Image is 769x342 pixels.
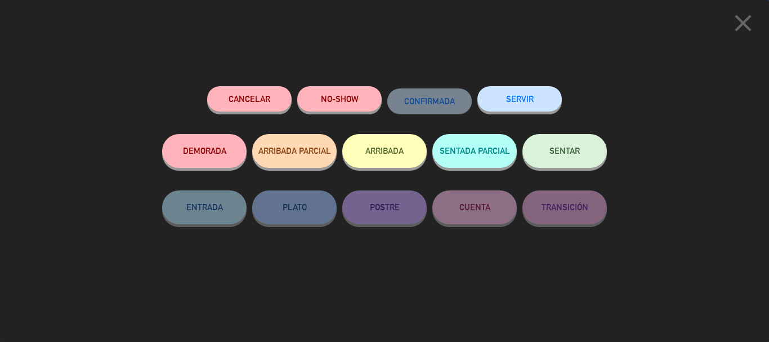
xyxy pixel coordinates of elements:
[522,134,607,168] button: SENTAR
[387,88,472,114] button: CONFIRMADA
[297,86,382,112] button: NO-SHOW
[477,86,562,112] button: SERVIR
[342,190,427,224] button: POSTRE
[432,190,517,224] button: CUENTA
[258,146,331,156] span: ARRIBADA PARCIAL
[252,134,337,168] button: ARRIBADA PARCIAL
[162,134,247,168] button: DEMORADA
[726,8,761,42] button: close
[252,190,337,224] button: PLATO
[522,190,607,224] button: TRANSICIÓN
[162,190,247,224] button: ENTRADA
[207,86,292,112] button: Cancelar
[342,134,427,168] button: ARRIBADA
[432,134,517,168] button: SENTADA PARCIAL
[549,146,580,156] span: SENTAR
[404,96,455,106] span: CONFIRMADA
[729,9,757,37] i: close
